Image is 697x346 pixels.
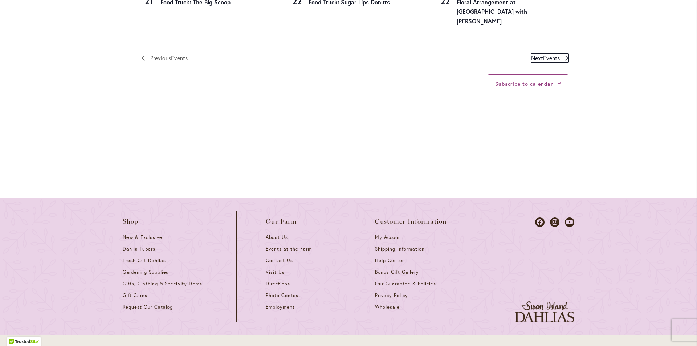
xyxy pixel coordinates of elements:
iframe: Launch Accessibility Center [5,320,26,341]
span: Directions [266,281,290,287]
button: Subscribe to calendar [495,80,553,87]
a: Previous Events [142,53,188,63]
span: Events [543,54,560,62]
span: Fresh Cut Dahlias [123,257,166,264]
span: Gardening Supplies [123,269,168,275]
a: Dahlias on Instagram [550,217,559,227]
a: Next Events [531,53,568,63]
span: Request Our Catalog [123,304,173,310]
span: Bonus Gift Gallery [375,269,419,275]
span: Help Center [375,257,404,264]
span: Dahlia Tubers [123,246,155,252]
span: Next [531,53,560,63]
span: My Account [375,234,403,240]
span: Contact Us [266,257,293,264]
span: New & Exclusive [123,234,162,240]
span: Our Farm [266,218,297,225]
span: Our Guarantee & Policies [375,281,436,287]
span: Wholesale [375,304,400,310]
span: Events [171,54,188,62]
span: About Us [266,234,288,240]
a: Dahlias on Facebook [535,217,545,227]
span: Gift Cards [123,292,147,298]
span: Employment [266,304,295,310]
span: Photo Contest [266,292,301,298]
a: Dahlias on Youtube [565,217,574,227]
span: Shipping Information [375,246,424,252]
span: Customer Information [375,218,447,225]
span: Shop [123,218,139,225]
span: Previous [150,53,188,63]
span: Privacy Policy [375,292,408,298]
span: Gifts, Clothing & Specialty Items [123,281,202,287]
span: Visit Us [266,269,285,275]
span: Events at the Farm [266,246,311,252]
